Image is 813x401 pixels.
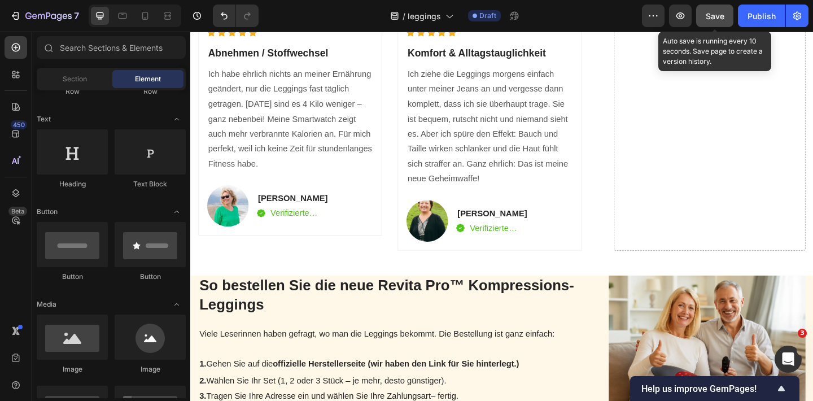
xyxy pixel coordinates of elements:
span: Section [63,74,87,84]
span: Button [37,207,58,217]
span: / [403,10,405,22]
span: Save [706,11,724,21]
p: Gehen Sie auf die [10,354,436,370]
div: Image [115,364,186,374]
iframe: Design area [190,32,813,401]
span: Element [135,74,161,84]
div: Button [37,272,108,282]
div: Undo/Redo [213,5,259,27]
div: Heading [37,179,108,189]
input: Search Sections & Elements [37,36,186,59]
span: Help us improve GemPages! [641,383,775,394]
p: Ich ziehe die Leggings morgens einfach unter meiner Jeans an und vergesse dann komplett, dass ich... [236,38,414,168]
strong: offizielle Herstellerseite (wir haben den Link für Sie hinterlegt.) [89,356,357,366]
p: 7 [74,9,79,23]
button: Publish [738,5,785,27]
div: Row [37,86,108,97]
img: gempages_553629490677285781-cad07551-ab76-4b7a-8a04-3d5528987e23.png [235,184,280,229]
div: Button [115,272,186,282]
button: 7 [5,5,84,27]
div: Row [115,86,186,97]
span: leggings [408,10,441,22]
span: Draft [479,11,496,21]
strong: 1. [10,356,17,366]
img: Alt Image [289,209,298,219]
strong: 3. [10,391,17,401]
strong: So bestellen Sie die neue Revita Pro™ Kompressions-Leggings [10,268,417,306]
span: Text [37,114,51,124]
span: Toggle open [168,203,186,221]
p: Viele Leserinnen haben gefragt, wo man die Leggings bekommt. Die Bestellung ist ganz einfach: [10,321,436,338]
p: [PERSON_NAME] [290,191,414,205]
div: Image [37,364,108,374]
button: Show survey - Help us improve GemPages! [641,382,788,395]
span: Toggle open [168,110,186,128]
div: Text Block [115,179,186,189]
div: 450 [11,120,27,129]
span: 3 [798,329,807,338]
span: Media [37,299,56,310]
strong: 2. [10,375,17,385]
div: Beta [8,207,27,216]
p: Wählen Sie Ihr Set (1, 2 oder 3 Stück – je mehr, desto günstiger). [10,372,436,389]
p: Verifizierte [PERSON_NAME] [304,207,414,221]
button: Save [696,5,733,27]
div: Publish [748,10,776,22]
iframe: Intercom live chat [775,346,802,373]
span: Toggle open [168,295,186,313]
